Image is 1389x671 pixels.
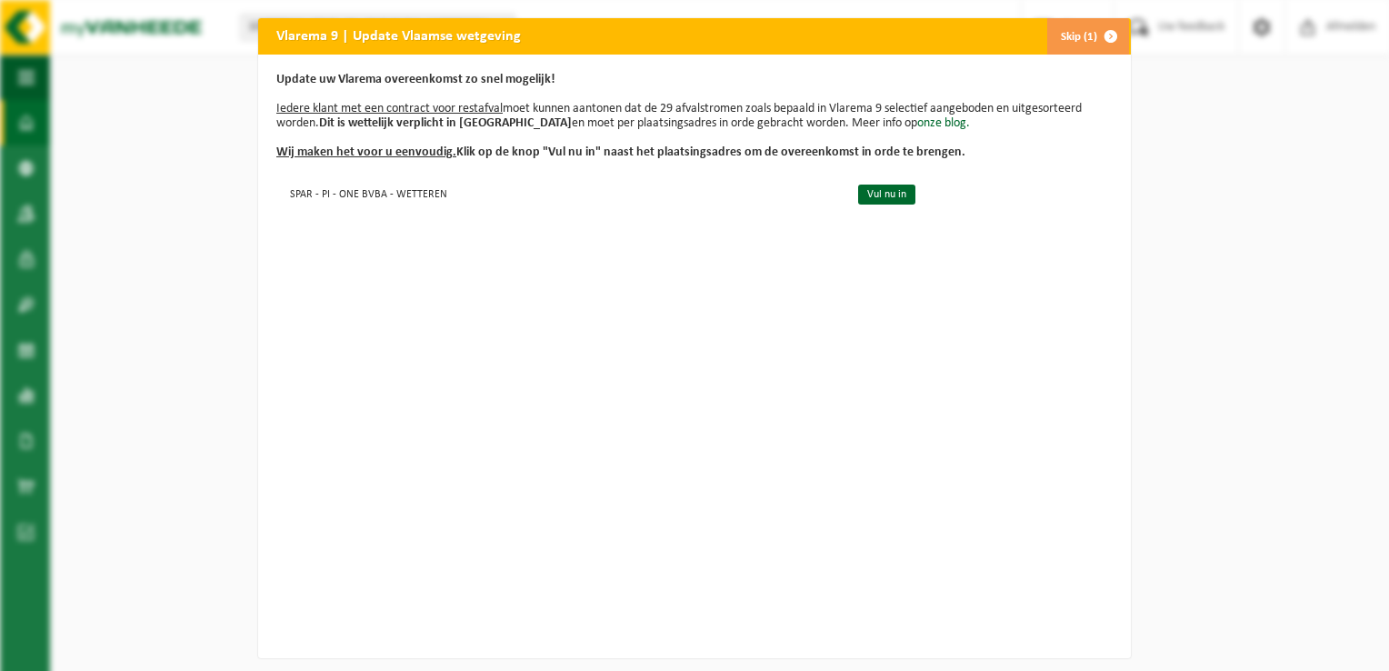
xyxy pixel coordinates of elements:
b: Klik op de knop "Vul nu in" naast het plaatsingsadres om de overeenkomst in orde te brengen. [276,145,965,159]
a: Vul nu in [858,185,915,205]
td: SPAR - PI - ONE BVBA - WETTEREN [276,178,843,208]
u: Iedere klant met een contract voor restafval [276,102,503,115]
a: onze blog. [917,116,970,130]
b: Dit is wettelijk verplicht in [GEOGRAPHIC_DATA] [319,116,572,130]
u: Wij maken het voor u eenvoudig. [276,145,456,159]
h2: Vlarema 9 | Update Vlaamse wetgeving [258,18,539,53]
b: Update uw Vlarema overeenkomst zo snel mogelijk! [276,73,555,86]
button: Skip (1) [1046,18,1129,55]
p: moet kunnen aantonen dat de 29 afvalstromen zoals bepaald in Vlarema 9 selectief aangeboden en ui... [276,73,1113,160]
